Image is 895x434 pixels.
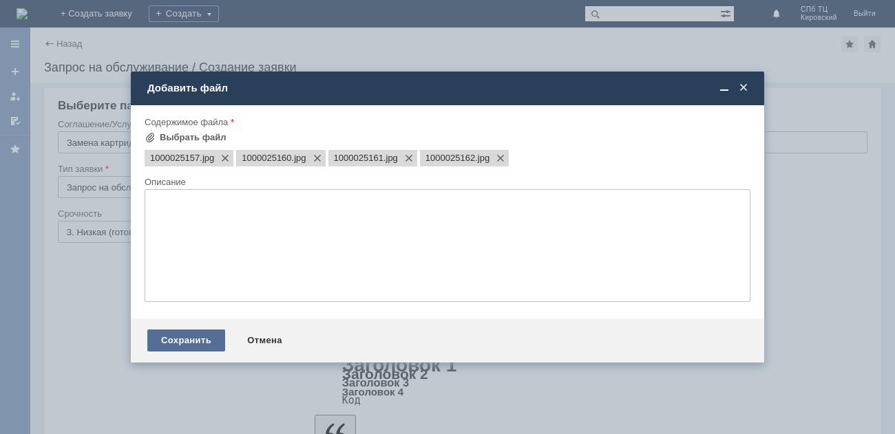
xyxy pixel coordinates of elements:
div: 1.Отправляем один полный, который пачкает все листы черным или печатает в крапление, невозможно р... [6,28,201,72]
span: 1000025157.jpg [150,153,200,164]
span: 1000025161.jpg [334,153,383,164]
div: Содержимое файла [145,118,748,127]
div: Добрый вечер, Просим вас прислать два картриджа на Принтер 3020 [6,6,201,28]
span: 1000025162.jpg [425,153,475,164]
span: Закрыть [737,82,750,94]
div: Описание [145,177,748,186]
span: 1000025162.jpg [475,153,489,164]
div: Фото прилагаем [6,94,201,105]
span: Свернуть (Ctrl + M) [717,82,731,94]
span: 1000025157.jpg [200,153,214,164]
span: 1000025161.jpg [383,153,398,164]
span: 1000025160.jpg [242,153,291,164]
div: Добавить файл [147,82,750,94]
div: Выбрать файл [160,132,227,143]
div: 2. Второй пустой [6,72,201,83]
span: 1000025160.jpg [292,153,306,164]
